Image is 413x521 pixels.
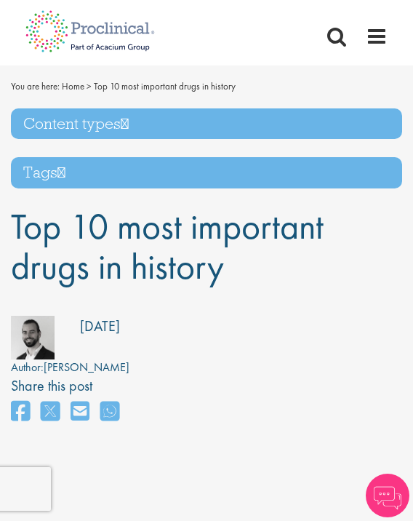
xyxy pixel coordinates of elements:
[41,397,60,428] a: share on twitter
[87,80,92,92] span: >
[11,359,44,375] span: Author:
[366,474,409,517] img: Chatbot
[94,80,236,92] span: Top 10 most important drugs in history
[62,80,84,92] a: breadcrumb link
[11,316,55,359] img: 76d2c18e-6ce3-4617-eefd-08d5a473185b
[11,108,402,140] h3: Content types
[11,397,30,428] a: share on facebook
[80,316,120,337] div: [DATE]
[71,397,89,428] a: share on email
[100,397,119,428] a: share on whats app
[11,359,402,376] div: [PERSON_NAME]
[11,157,402,188] h3: Tags
[11,375,402,397] label: Share this post
[11,80,60,92] span: You are here:
[11,203,324,290] span: Top 10 most important drugs in history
